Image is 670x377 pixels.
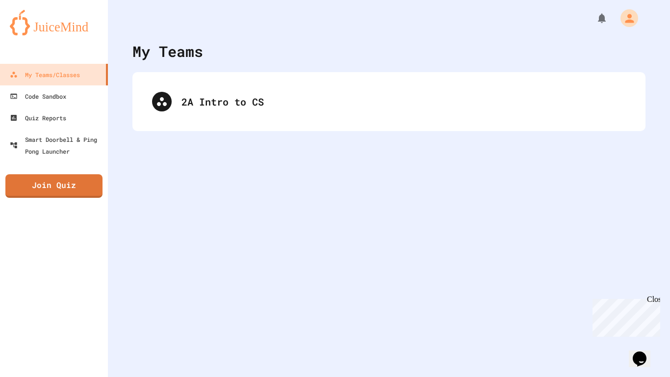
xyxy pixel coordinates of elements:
[181,94,626,109] div: 2A Intro to CS
[578,10,610,27] div: My Notifications
[629,338,660,367] iframe: chat widget
[610,7,641,29] div: My Account
[132,40,203,62] div: My Teams
[4,4,68,62] div: Chat with us now!Close
[10,134,104,157] div: Smart Doorbell & Ping Pong Launcher
[589,295,660,337] iframe: chat widget
[5,174,103,198] a: Join Quiz
[10,69,80,81] div: My Teams/Classes
[142,82,636,121] div: 2A Intro to CS
[10,112,66,124] div: Quiz Reports
[10,10,98,35] img: logo-orange.svg
[10,90,66,102] div: Code Sandbox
